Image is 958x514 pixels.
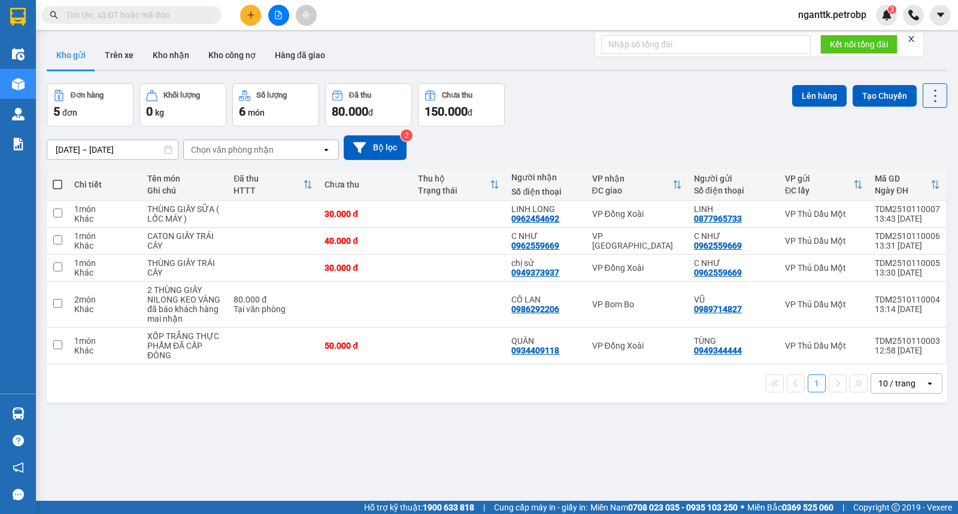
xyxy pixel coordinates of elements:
button: Đã thu80.000đ [325,83,412,126]
div: 40.000 đ [325,236,406,246]
span: nganttk.petrobp [789,7,876,22]
div: Tên món [147,174,222,183]
div: Số điện thoại [694,186,773,195]
img: solution-icon [12,138,25,150]
div: THÙNG GIẤY TRÁI CÂY [147,258,222,277]
div: TDM2510110003 [875,336,940,346]
div: VP Thủ Dầu Một [785,341,863,350]
span: | [483,501,485,514]
button: Bộ lọc [344,135,407,160]
div: 13:14 [DATE] [875,304,940,314]
span: message [13,489,24,500]
button: Kho nhận [143,41,199,69]
svg: open [925,379,935,388]
input: Tìm tên, số ĐT hoặc mã đơn [66,8,207,22]
span: caret-down [935,10,946,20]
span: plus [247,11,255,19]
div: TDM2510110007 [875,204,940,214]
button: Lên hàng [792,85,847,107]
div: 30.000 đ [325,209,406,219]
div: CATON GIẤY TRÁI CÂY [147,231,222,250]
div: C NHƯ [511,231,580,241]
div: VŨ [694,295,773,304]
div: Trạng thái [418,186,490,195]
div: Mã GD [875,174,930,183]
div: C NHƯ [694,258,773,268]
div: 0949344444 [694,346,742,355]
span: kg [155,108,164,117]
strong: 0708 023 035 - 0935 103 250 [628,503,738,512]
span: ⚪️ [741,505,744,510]
div: đã báo khách hàng mai nhận [147,304,222,323]
button: Kho gửi [47,41,95,69]
div: Số lượng [256,91,287,99]
div: Người nhận [511,173,580,182]
div: C NHƯ [694,231,773,241]
img: logo-vxr [10,8,26,26]
input: Nhập số tổng đài [601,35,811,54]
div: TDM2510110004 [875,295,940,304]
th: Toggle SortBy [412,169,505,201]
button: Số lượng6món [232,83,319,126]
div: 0986292206 [511,304,559,314]
th: Toggle SortBy [869,169,946,201]
svg: open [322,145,331,155]
span: 80.000 [332,104,368,119]
div: 30.000 đ [325,263,406,273]
div: LINH LONG [511,204,580,214]
div: 0962559669 [694,241,742,250]
span: đ [468,108,472,117]
div: TDM2510110005 [875,258,940,268]
div: Thu hộ [418,174,490,183]
button: Kho công nợ [199,41,265,69]
div: VP Thủ Dầu Một [785,236,863,246]
div: 1 món [74,336,135,346]
span: Miền Bắc [747,501,833,514]
div: Người gửi [694,174,773,183]
button: Hàng đã giao [265,41,335,69]
th: Toggle SortBy [586,169,688,201]
span: notification [13,462,24,473]
div: 1 món [74,231,135,241]
span: close [907,35,915,43]
div: VP gửi [785,174,853,183]
div: 0962559669 [511,241,559,250]
button: 1 [808,374,826,392]
div: Khác [74,241,135,250]
strong: 0369 525 060 [782,503,833,512]
div: VP Thủ Dầu Một [785,209,863,219]
div: 50.000 đ [325,341,406,350]
span: search [50,11,58,19]
span: đ [368,108,373,117]
div: 13:30 [DATE] [875,268,940,277]
div: 0962559669 [694,268,742,277]
div: 0877965733 [694,214,742,223]
div: 0989714827 [694,304,742,314]
span: 5 [53,104,60,119]
div: TDM2510110006 [875,231,940,241]
div: 0949373937 [511,268,559,277]
span: món [248,108,265,117]
input: Select a date range. [47,140,178,159]
span: 6 [239,104,245,119]
div: Ngày ĐH [875,186,930,195]
img: warehouse-icon [12,108,25,120]
span: đơn [62,108,77,117]
button: plus [240,5,261,26]
img: warehouse-icon [12,78,25,90]
div: VP Đồng Xoài [592,209,682,219]
span: file-add [274,11,283,19]
div: 80.000 đ [234,295,313,304]
div: ĐC giao [592,186,672,195]
div: LINH [694,204,773,214]
div: Đơn hàng [71,91,104,99]
div: Đã thu [349,91,371,99]
div: QUÂN [511,336,580,346]
div: Tại văn phòng [234,304,313,314]
div: 12:58 [DATE] [875,346,940,355]
div: chị sử [511,258,580,268]
div: VP [GEOGRAPHIC_DATA] [592,231,682,250]
div: 10 / trang [878,377,915,389]
div: Khác [74,214,135,223]
div: VP Đồng Xoài [592,341,682,350]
